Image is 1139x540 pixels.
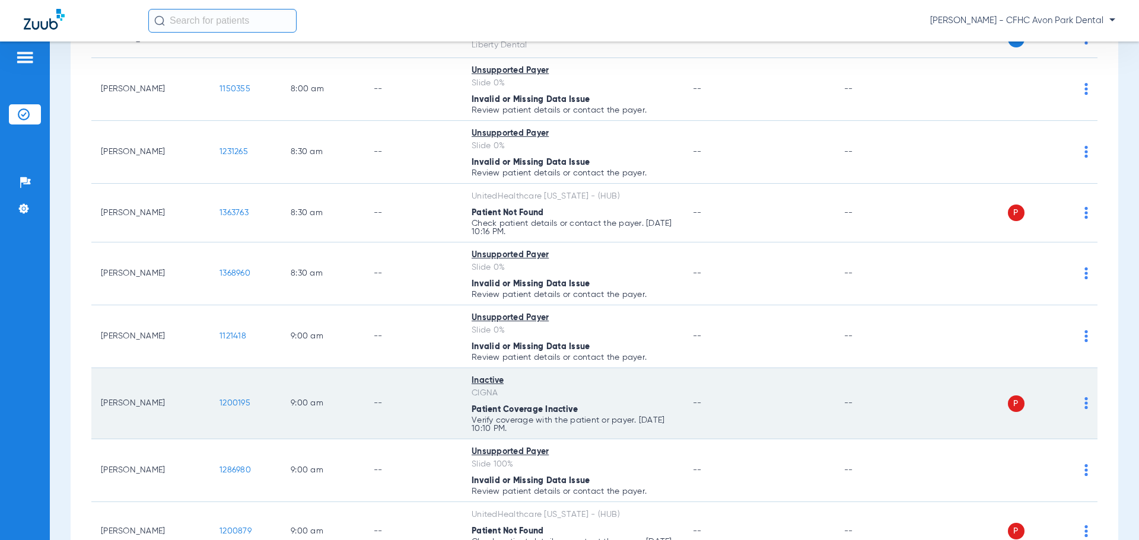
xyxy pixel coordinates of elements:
td: -- [835,121,915,184]
span: 1363763 [219,209,249,217]
td: [PERSON_NAME] [91,184,210,242]
div: UnitedHealthcare [US_STATE] - (HUB) [472,509,674,521]
span: -- [693,209,702,217]
div: Inactive [472,375,674,387]
p: Check patient details or contact the payer. [DATE] 10:16 PM. [472,219,674,236]
span: Invalid or Missing Data Issue [472,343,590,351]
div: CIGNA [472,387,674,400]
div: Slide 0% [472,77,674,90]
span: P [1008,205,1025,221]
span: 1200879 [219,527,252,535]
span: 1200195 [219,399,250,407]
td: [PERSON_NAME] [91,368,210,439]
span: Invalid or Missing Data Issue [472,95,590,104]
img: x.svg [1058,397,1070,409]
td: 9:00 AM [281,439,364,502]
td: [PERSON_NAME] [91,242,210,305]
span: 1231265 [219,148,248,156]
td: 9:00 AM [281,305,364,368]
td: 8:30 AM [281,121,364,184]
img: group-dot-blue.svg [1084,83,1088,95]
div: Unsupported Payer [472,312,674,324]
td: -- [835,439,915,502]
div: Slide 0% [472,324,674,337]
span: 1368960 [219,269,250,277]
p: Review patient details or contact the payer. [472,290,674,299]
td: [PERSON_NAME] [91,121,210,184]
span: Invalid or Missing Data Issue [472,158,590,167]
td: 8:30 AM [281,184,364,242]
div: UnitedHealthcare [US_STATE] - (HUB) [472,190,674,203]
img: group-dot-blue.svg [1084,397,1088,409]
span: -- [693,527,702,535]
span: Invalid or Missing Data Issue [472,280,590,288]
p: Review patient details or contact the payer. [472,353,674,362]
td: 9:00 AM [281,368,364,439]
div: Slide 0% [472,261,674,274]
div: Unsupported Payer [472,127,674,140]
iframe: Chat Widget [1080,483,1139,540]
img: x.svg [1058,83,1070,95]
td: -- [364,242,462,305]
span: 1121418 [219,332,246,340]
td: -- [364,305,462,368]
div: Unsupported Payer [472,65,674,77]
span: 1286980 [219,466,251,474]
span: -- [693,148,702,156]
span: -- [693,85,702,93]
img: group-dot-blue.svg [1084,146,1088,158]
span: Patient Coverage Inactive [472,405,578,414]
td: -- [364,368,462,439]
div: Slide 100% [472,458,674,471]
div: Liberty Dental [472,39,674,52]
div: Slide 0% [472,140,674,152]
img: Search Icon [154,15,165,26]
td: -- [364,439,462,502]
td: -- [364,184,462,242]
img: x.svg [1058,146,1070,158]
span: Patient Not Found [472,209,543,217]
img: group-dot-blue.svg [1084,207,1088,219]
span: [PERSON_NAME] - CFHC Avon Park Dental [930,15,1115,27]
img: x.svg [1058,330,1070,342]
td: -- [835,184,915,242]
td: [PERSON_NAME] [91,305,210,368]
td: 8:30 AM [281,242,364,305]
span: P [1008,395,1025,412]
div: Unsupported Payer [472,446,674,458]
img: x.svg [1058,267,1070,279]
p: Review patient details or contact the payer. [472,169,674,177]
img: group-dot-blue.svg [1084,330,1088,342]
img: hamburger-icon [15,50,34,65]
td: -- [364,121,462,184]
td: [PERSON_NAME] [91,439,210,502]
p: Verify coverage with the patient or payer. [DATE] 10:10 PM. [472,416,674,433]
p: Review patient details or contact the payer. [472,487,674,496]
span: Patient Not Found [472,527,543,535]
span: -- [693,399,702,407]
img: x.svg [1058,207,1070,219]
span: Invalid or Missing Data Issue [472,477,590,485]
p: Review patient details or contact the payer. [472,106,674,114]
td: 8:00 AM [281,58,364,121]
span: -- [693,269,702,277]
td: [PERSON_NAME] [91,58,210,121]
span: -- [693,332,702,340]
span: P [1008,523,1025,539]
img: x.svg [1058,525,1070,537]
td: -- [364,58,462,121]
td: -- [835,305,915,368]
div: Unsupported Payer [472,249,674,261]
img: group-dot-blue.svg [1084,464,1088,476]
span: 1150355 [219,85,250,93]
img: group-dot-blue.svg [1084,267,1088,279]
td: -- [835,242,915,305]
input: Search for patients [148,9,297,33]
td: -- [835,58,915,121]
span: -- [693,466,702,474]
img: x.svg [1058,464,1070,476]
img: Zuub Logo [24,9,65,30]
td: -- [835,368,915,439]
